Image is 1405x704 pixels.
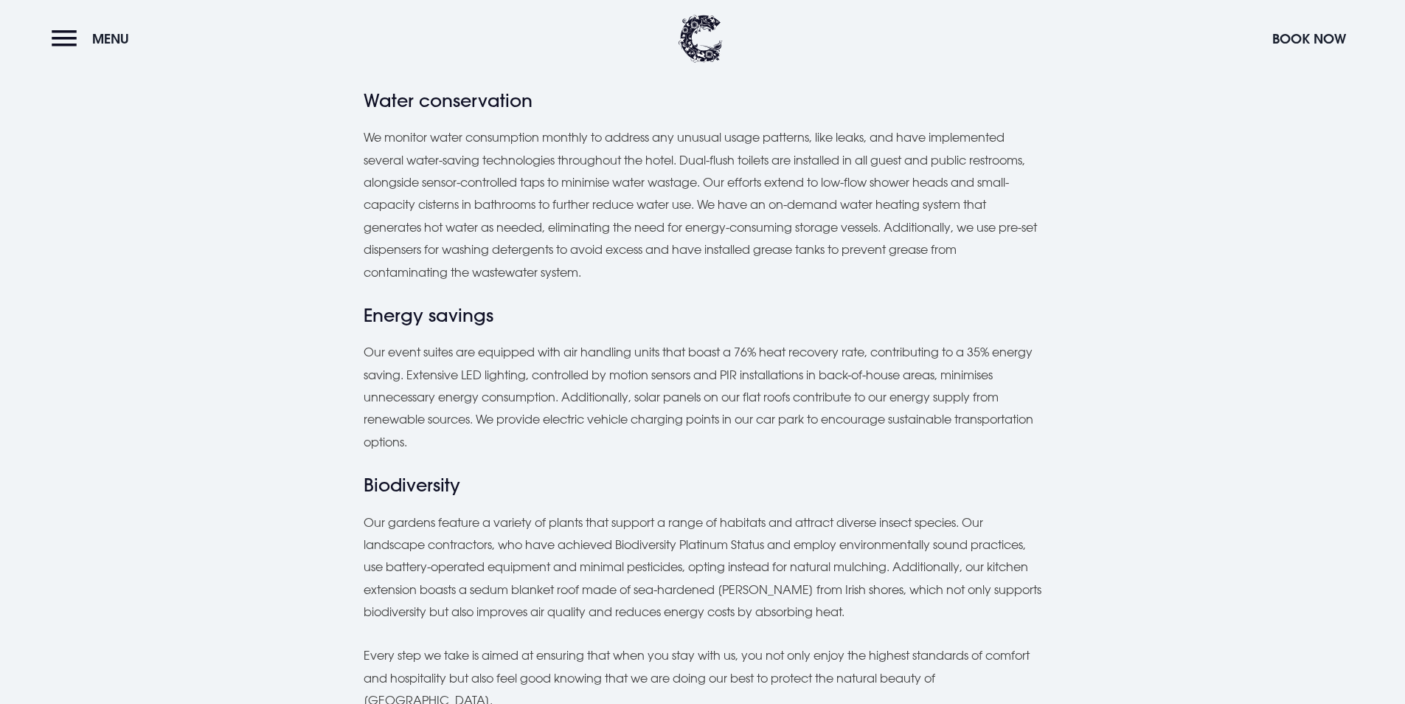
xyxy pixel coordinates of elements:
h4: Biodiversity [364,474,1042,496]
span: Menu [92,30,129,47]
button: Menu [52,23,136,55]
h4: Water conservation [364,90,1042,111]
p: Our event suites are equipped with air handling units that boast a 76% heat recovery rate, contri... [364,341,1042,453]
p: We monitor water consumption monthly to address any unusual usage patterns, like leaks, and have ... [364,126,1042,283]
button: Book Now [1265,23,1353,55]
h4: Energy savings [364,305,1042,326]
p: Our gardens feature a variety of plants that support a range of habitats and attract diverse inse... [364,511,1042,624]
img: Clandeboye Lodge [679,15,723,63]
